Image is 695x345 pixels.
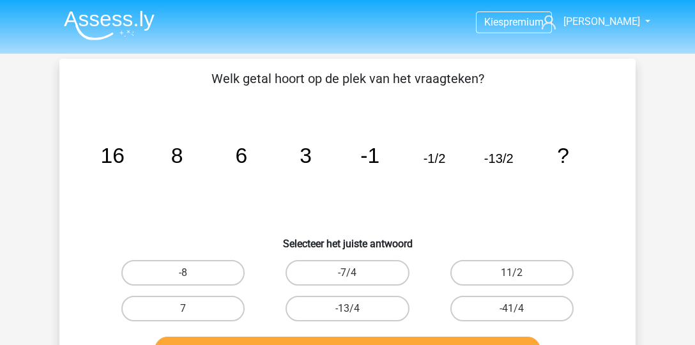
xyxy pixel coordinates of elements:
[121,260,245,286] label: -8
[424,151,446,165] tspan: -1/2
[537,14,641,29] a: [PERSON_NAME]
[300,144,312,167] tspan: 3
[80,69,615,88] p: Welk getal hoort op de plek van het vraagteken?
[286,296,409,321] label: -13/4
[171,144,183,167] tspan: 8
[121,296,245,321] label: 7
[484,151,514,165] tspan: -13/2
[64,10,155,40] img: Assessly
[484,16,503,28] span: Kies
[557,144,569,167] tspan: ?
[450,260,574,286] label: 11/2
[563,15,640,27] span: [PERSON_NAME]
[360,144,379,167] tspan: -1
[286,260,409,286] label: -7/4
[80,227,615,250] h6: Selecteer het juiste antwoord
[503,16,544,28] span: premium
[450,296,574,321] label: -41/4
[101,144,125,167] tspan: 16
[235,144,247,167] tspan: 6
[477,13,551,31] a: Kiespremium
